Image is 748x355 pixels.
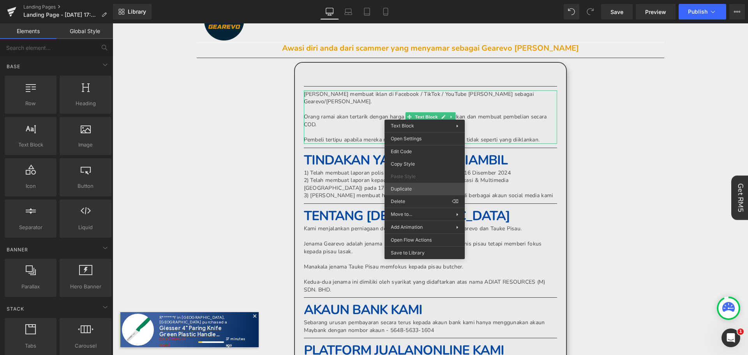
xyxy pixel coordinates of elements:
[7,99,54,108] span: Row
[113,4,152,19] a: New Library
[23,12,98,18] span: Landing Page - [DATE] 17:31:38
[128,8,146,15] span: Library
[636,4,676,19] a: Preview
[7,141,54,149] span: Text Block
[6,305,25,313] span: Stack
[62,99,109,108] span: Heading
[191,277,310,295] span: AKAUN BANK KAMI
[47,302,125,314] span: Giesser 4" Paring Knife Green Plastic Handle (8315SP10GR)
[7,223,54,231] span: Separator
[62,342,109,350] span: Carousel
[62,223,109,231] span: Liquid
[391,249,459,256] span: Save to Library
[113,313,139,325] span: 37 minutes ago
[391,135,459,142] span: Open Settings
[6,63,21,70] span: Base
[582,4,598,19] button: Redo
[47,292,129,301] span: R******f in [GEOGRAPHIC_DATA], [GEOGRAPHIC_DATA] purchased a
[391,148,459,155] span: Edit Code
[391,173,459,180] span: Paste Style
[7,283,54,291] span: Parallax
[376,4,395,19] a: Mobile
[729,4,745,19] button: More
[645,8,666,16] span: Preview
[7,182,54,190] span: Icon
[62,182,109,190] span: Button
[191,184,397,201] span: TENTANG [DEMOGRAPHIC_DATA]
[391,123,414,129] span: Text Block
[62,141,109,149] span: Image
[391,224,456,231] span: Add Animation
[391,237,459,244] span: Open Flow Actions
[391,161,459,168] span: Copy Style
[679,4,726,19] button: Publish
[169,19,466,30] span: Awasi diri anda dari scammer yang menyamar sebagai Gearevo [PERSON_NAME]
[191,113,445,120] p: Pembeli tertipu apabila mereka mendapati produk yang diterima tidak seperti yang diiklankan.
[191,201,445,209] p: Kami menjalankan perniagaan dengan menggunakan jenama Gearevo dan Tauke Pisau.
[191,295,445,311] p: Sebarang urusan pembayaran secara terus kepada akaun bank kami hanya menggunakan akaun Maybank de...
[310,318,392,336] span: ONLINE KAMI
[191,318,310,336] span: PLATFORM JUALAN
[391,198,452,205] span: Delete
[56,23,113,39] a: Global Style
[688,9,707,15] span: Publish
[191,255,445,270] p: Kedua-dua jenama ini dimiliki oleh syarikat yang didaftarkan atas nama ADIAT RESOURCES (M) SDN. BHD.
[7,342,54,350] span: Tabs
[320,4,339,19] a: Desktop
[191,168,445,176] p: 3) [PERSON_NAME] membuat hebahan mengenai scammer ini di berbagai akaun social media kami
[191,146,445,154] p: 1) Telah membuat laporan polis di [GEOGRAPHIC_DATA] pada 16 Disember 2024
[301,89,326,98] span: Text Block
[191,217,445,232] p: Jenama Gearevo adalah jenama utama yang menjual berbagai jenis pisau tetapi memberi fokus kepada ...
[391,185,459,193] span: Duplicate
[339,4,358,19] a: Laptop
[47,313,84,325] div: Only 3 items in stock!
[564,4,579,19] button: Undo
[737,329,744,335] span: 1
[722,329,740,347] iframe: Intercom live chat
[452,198,459,205] span: ⌫
[62,283,109,291] span: Hero Banner
[191,153,445,168] p: 2) Telah membuat laporan kepada SKMM (Suruhanjaya Komunikasi & Multimedia [GEOGRAPHIC_DATA]) pada...
[23,4,113,10] a: Landing Pages
[335,89,343,98] a: Expand / Collapse
[358,4,376,19] a: Tablet
[6,246,29,253] span: Banner
[191,240,445,247] p: Manakala jenama Tauke Pisau memfokus kepada pisau butcher.
[619,152,635,196] div: Get RM5
[391,211,456,218] span: Move to...
[191,67,445,82] p: [PERSON_NAME] membuat iklan di Facebook / TikTok / YouTube [PERSON_NAME] sebagai Gearevo/[PERSON_...
[610,8,623,16] span: Save
[191,128,395,146] span: TINDAKAN YANG TELAH DIAMBIL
